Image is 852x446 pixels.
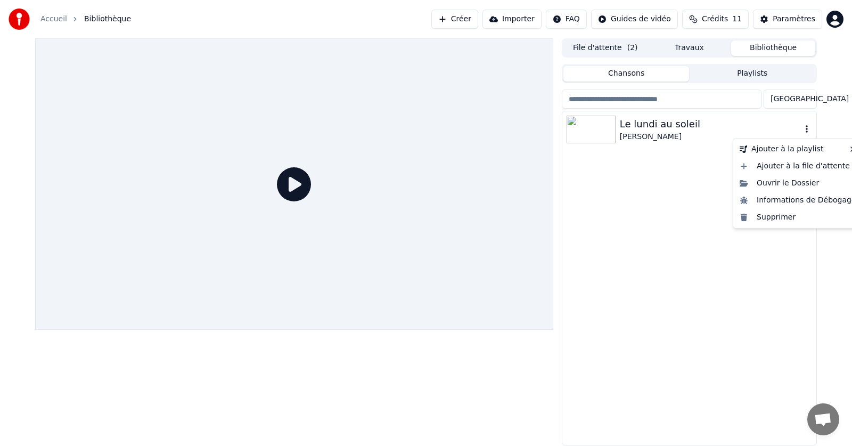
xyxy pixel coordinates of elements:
button: Chansons [563,66,690,82]
button: Bibliothèque [731,40,815,56]
a: Accueil [40,14,67,25]
button: Crédits11 [682,10,749,29]
button: File d'attente [563,40,648,56]
div: Paramètres [773,14,815,25]
button: Guides de vidéo [591,10,678,29]
div: Le lundi au soleil [620,117,801,132]
span: [GEOGRAPHIC_DATA] [771,94,849,104]
span: ( 2 ) [627,43,638,53]
span: 11 [732,14,742,25]
a: Ouvrir le chat [807,403,839,435]
div: [PERSON_NAME] [620,132,801,142]
nav: breadcrumb [40,14,131,25]
span: Crédits [702,14,728,25]
button: FAQ [546,10,587,29]
button: Paramètres [753,10,822,29]
button: Créer [431,10,478,29]
button: Travaux [648,40,732,56]
button: Importer [482,10,542,29]
img: youka [9,9,30,30]
span: Bibliothèque [84,14,131,25]
button: Playlists [689,66,815,82]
